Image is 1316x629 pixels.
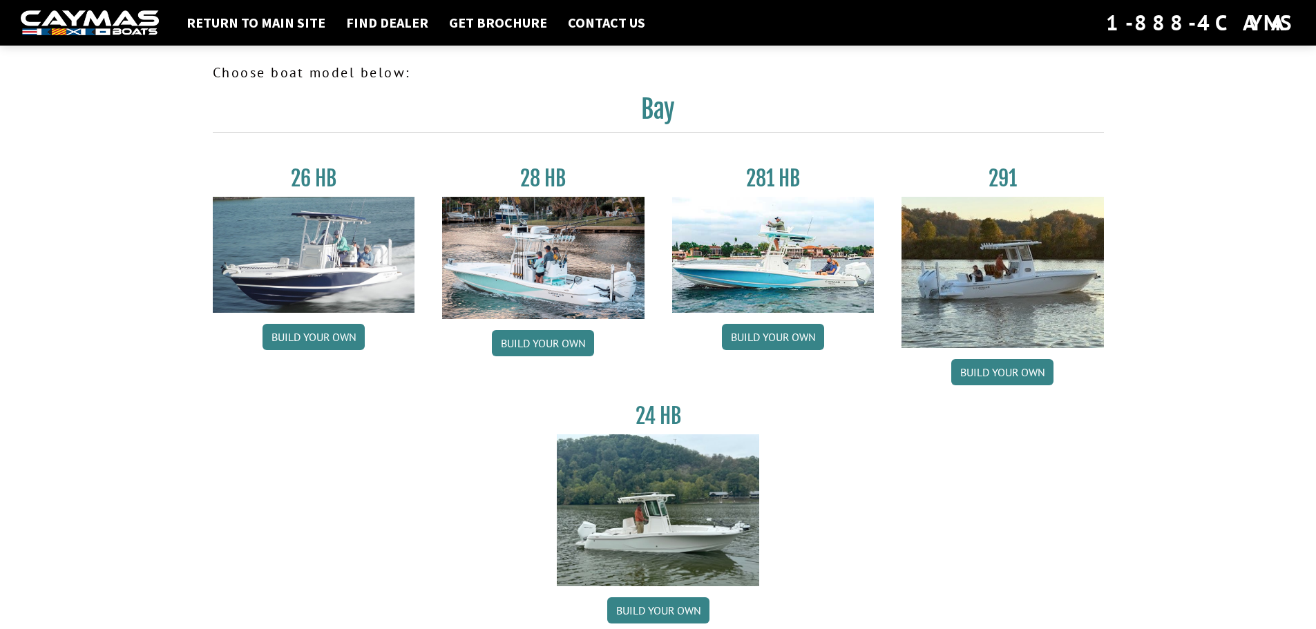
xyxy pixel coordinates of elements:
p: Choose boat model below: [213,62,1104,83]
img: 28_hb_thumbnail_for_caymas_connect.jpg [442,197,645,319]
h3: 291 [902,166,1104,191]
img: white-logo-c9c8dbefe5ff5ceceb0f0178aa75bf4bb51f6bca0971e226c86eb53dfe498488.png [21,10,159,36]
img: 28-hb-twin.jpg [672,197,875,313]
img: 24_HB_thumbnail.jpg [557,434,759,586]
h3: 26 HB [213,166,415,191]
a: Get Brochure [442,14,554,32]
h3: 281 HB [672,166,875,191]
a: Build your own [951,359,1053,385]
div: 1-888-4CAYMAS [1106,8,1295,38]
a: Build your own [492,330,594,356]
a: Return to main site [180,14,332,32]
h3: 28 HB [442,166,645,191]
img: 291_Thumbnail.jpg [902,197,1104,348]
a: Contact Us [561,14,652,32]
img: 26_new_photo_resized.jpg [213,197,415,313]
a: Build your own [607,597,709,623]
a: Find Dealer [339,14,435,32]
a: Build your own [263,324,365,350]
h3: 24 HB [557,403,759,429]
a: Build your own [722,324,824,350]
h2: Bay [213,94,1104,133]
